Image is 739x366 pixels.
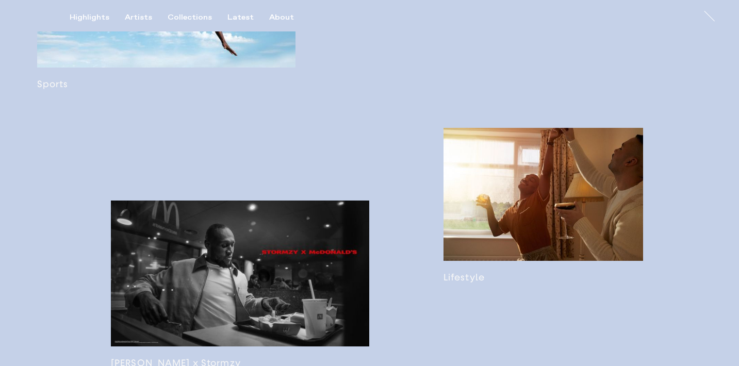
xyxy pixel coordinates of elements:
[269,13,294,22] div: About
[70,13,109,22] div: Highlights
[227,13,269,22] button: Latest
[70,13,125,22] button: Highlights
[168,13,227,22] button: Collections
[125,13,152,22] div: Artists
[125,13,168,22] button: Artists
[269,13,309,22] button: About
[227,13,254,22] div: Latest
[168,13,212,22] div: Collections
